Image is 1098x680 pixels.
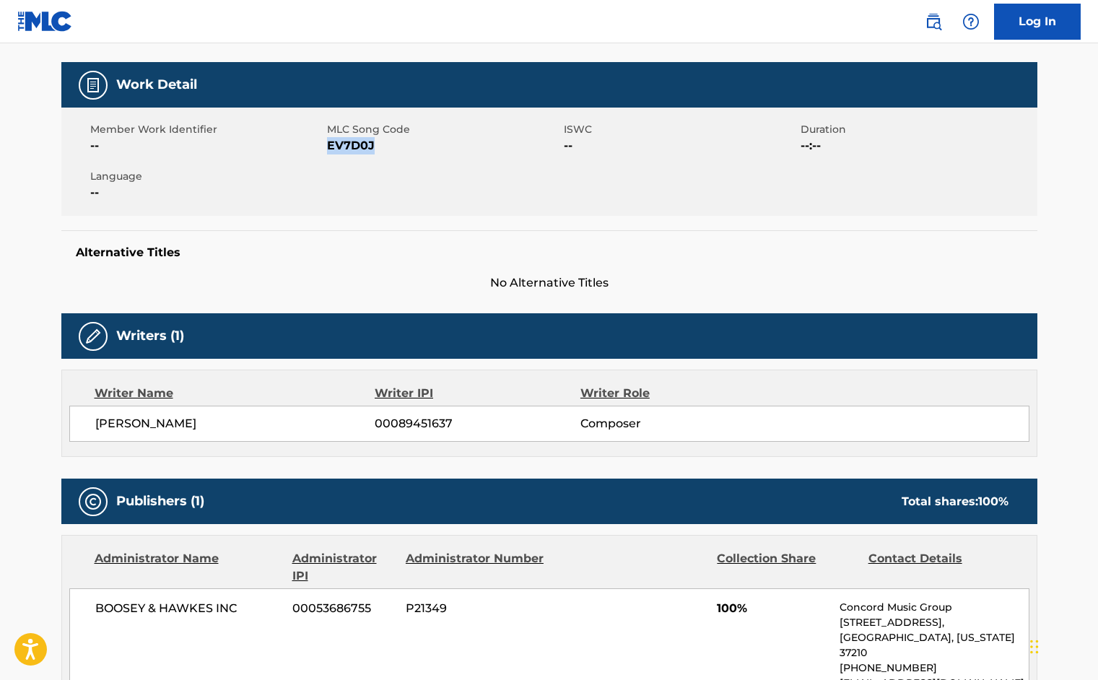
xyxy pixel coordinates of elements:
[327,122,560,137] span: MLC Song Code
[925,13,942,30] img: search
[840,661,1028,676] p: [PHONE_NUMBER]
[84,493,102,510] img: Publishers
[919,7,948,36] a: Public Search
[95,385,375,402] div: Writer Name
[580,415,767,432] span: Composer
[840,600,1028,615] p: Concord Music Group
[17,11,73,32] img: MLC Logo
[406,550,546,585] div: Administrator Number
[292,600,395,617] span: 00053686755
[868,550,1008,585] div: Contact Details
[994,4,1081,40] a: Log In
[375,385,580,402] div: Writer IPI
[116,328,184,344] h5: Writers (1)
[717,600,829,617] span: 100%
[375,415,580,432] span: 00089451637
[95,415,375,432] span: [PERSON_NAME]
[61,274,1037,292] span: No Alternative Titles
[90,122,323,137] span: Member Work Identifier
[801,137,1034,154] span: --:--
[978,494,1008,508] span: 100 %
[76,245,1023,260] h5: Alternative Titles
[962,13,980,30] img: help
[327,137,560,154] span: EV7D0J
[84,328,102,345] img: Writers
[840,615,1028,630] p: [STREET_ADDRESS],
[292,550,395,585] div: Administrator IPI
[90,137,323,154] span: --
[801,122,1034,137] span: Duration
[564,122,797,137] span: ISWC
[90,169,323,184] span: Language
[957,7,985,36] div: Help
[840,630,1028,661] p: [GEOGRAPHIC_DATA], [US_STATE] 37210
[116,493,204,510] h5: Publishers (1)
[1026,611,1098,680] iframe: Chat Widget
[902,493,1008,510] div: Total shares:
[84,77,102,94] img: Work Detail
[717,550,857,585] div: Collection Share
[95,600,282,617] span: BOOSEY & HAWKES INC
[1030,625,1039,668] div: Drag
[95,550,282,585] div: Administrator Name
[564,137,797,154] span: --
[90,184,323,201] span: --
[406,600,546,617] span: P21349
[116,77,197,93] h5: Work Detail
[580,385,767,402] div: Writer Role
